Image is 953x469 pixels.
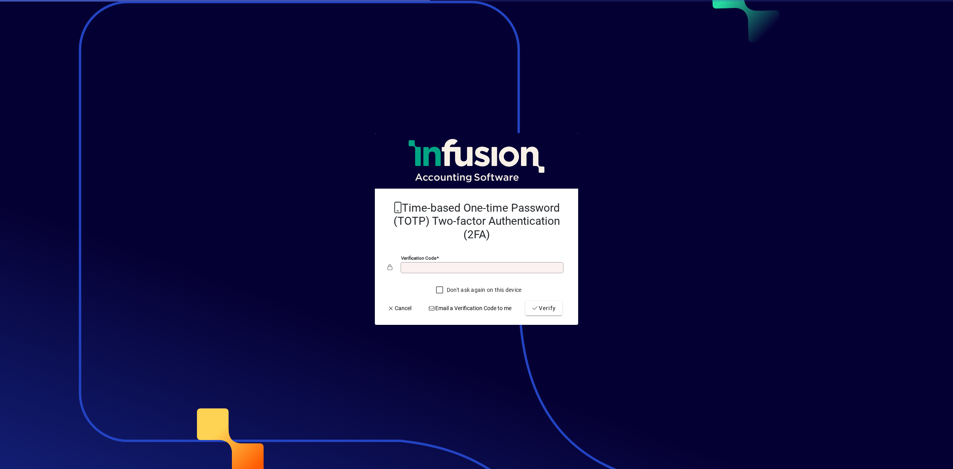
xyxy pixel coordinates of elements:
[428,304,512,313] span: Email a Verification Code to me
[445,286,522,294] label: Don't ask again on this device
[401,255,436,261] mat-label: Verification code
[525,301,562,315] button: Verify
[425,301,515,315] button: Email a Verification Code to me
[532,304,556,313] span: Verify
[388,201,565,241] h2: Time-based One-time Password (TOTP) Two-factor Authentication (2FA)
[384,301,415,315] button: Cancel
[388,304,411,313] span: Cancel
